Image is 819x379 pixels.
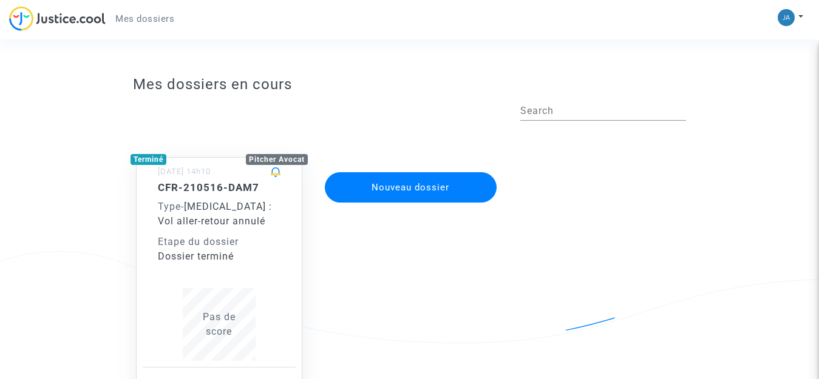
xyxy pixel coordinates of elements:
[203,311,236,337] span: Pas de score
[158,201,272,227] span: [MEDICAL_DATA] : Vol aller-retour annulé
[158,201,184,212] span: -
[325,172,497,203] button: Nouveau dossier
[9,6,106,31] img: jc-logo.svg
[158,181,280,193] h5: CFR-210516-DAM7
[246,154,308,165] div: Pitcher Avocat
[324,164,498,176] a: Nouveau dossier
[158,201,181,212] span: Type
[158,249,280,264] div: Dossier terminé
[115,13,174,24] span: Mes dossiers
[131,154,166,165] div: Terminé
[158,167,211,176] small: [DATE] 14h10
[778,9,795,26] img: 30ad65f6e75d745dfd0d31916dca0af2
[133,76,686,93] h3: Mes dossiers en cours
[106,10,184,28] a: Mes dossiers
[158,235,280,249] div: Etape du dossier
